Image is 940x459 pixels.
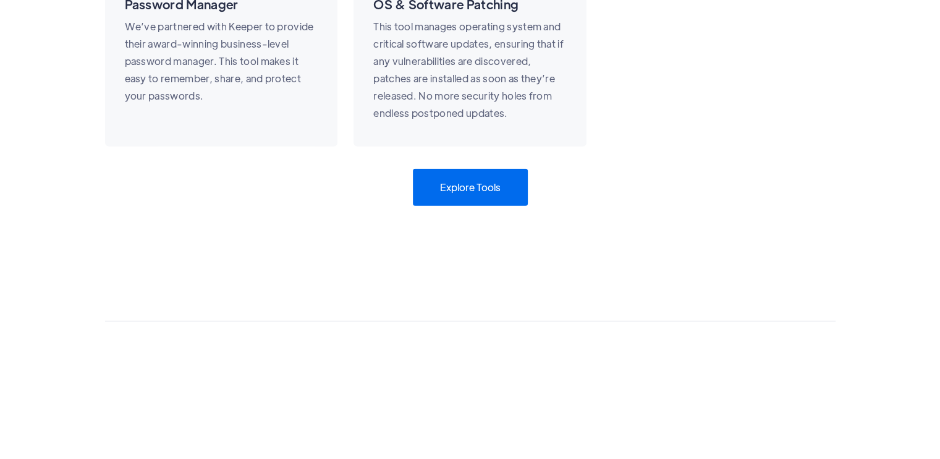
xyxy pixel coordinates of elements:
[734,325,940,459] iframe: Chat Widget
[125,18,318,105] p: We’ve partnered with Keeper to provide their award-winning business-level password manager. This ...
[373,18,567,122] p: This tool manages operating system and critical software updates, ensuring that if any vulnerabil...
[413,169,528,206] a: Explore Tools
